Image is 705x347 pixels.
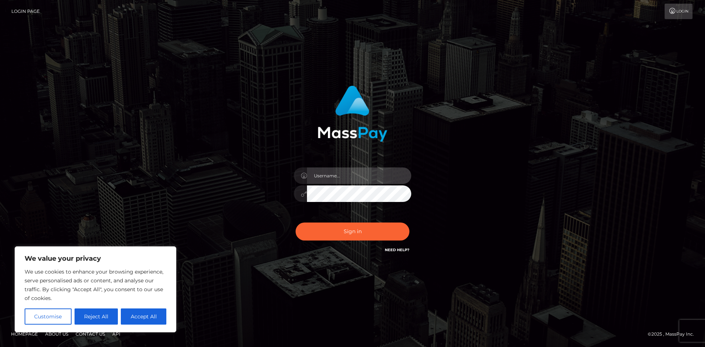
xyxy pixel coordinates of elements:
[307,167,411,184] input: Username...
[11,4,40,19] a: Login Page
[15,246,176,332] div: We value your privacy
[42,328,71,340] a: About Us
[385,247,409,252] a: Need Help?
[75,308,118,325] button: Reject All
[8,328,41,340] a: Homepage
[665,4,693,19] a: Login
[296,223,409,241] button: Sign in
[25,267,166,303] p: We use cookies to enhance your browsing experience, serve personalised ads or content, and analys...
[648,330,699,338] div: © 2025 , MassPay Inc.
[25,254,166,263] p: We value your privacy
[318,86,387,142] img: MassPay Login
[73,328,108,340] a: Contact Us
[121,308,166,325] button: Accept All
[109,328,123,340] a: API
[25,308,72,325] button: Customise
